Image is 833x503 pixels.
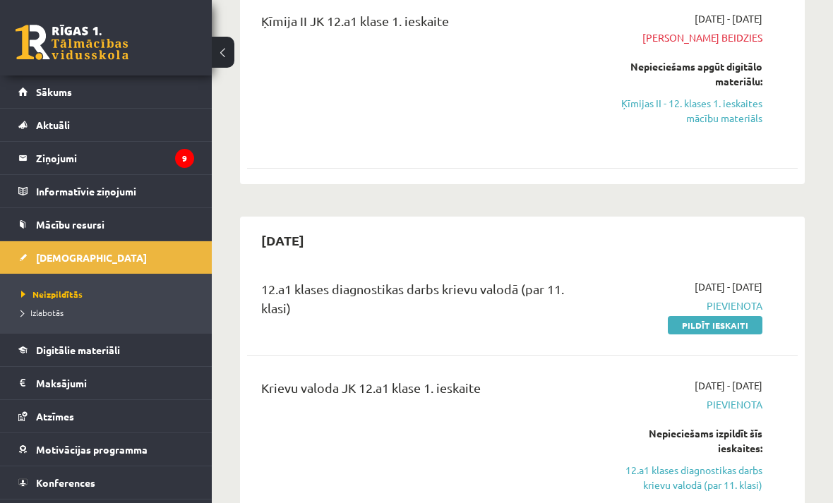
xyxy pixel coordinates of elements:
span: Sākums [36,85,72,98]
a: Motivācijas programma [18,433,194,466]
a: Rīgas 1. Tālmācības vidusskola [16,25,128,60]
span: [DEMOGRAPHIC_DATA] [36,251,147,264]
a: Sākums [18,75,194,108]
span: [PERSON_NAME] beidzies [609,30,762,45]
div: Krievu valoda JK 12.a1 klase 1. ieskaite [261,378,588,404]
span: Motivācijas programma [36,443,148,456]
span: Pievienota [609,298,762,313]
span: Digitālie materiāli [36,344,120,356]
a: Mācību resursi [18,208,194,241]
legend: Informatīvie ziņojumi [36,175,194,207]
span: Aktuāli [36,119,70,131]
span: Neizpildītās [21,289,83,300]
a: Atzīmes [18,400,194,432]
div: Ķīmija II JK 12.a1 klase 1. ieskaite [261,11,588,37]
span: Mācību resursi [36,218,104,231]
a: Pildīt ieskaiti [668,316,762,334]
span: [DATE] - [DATE] [695,11,762,26]
span: Konferences [36,476,95,489]
a: Maksājumi [18,367,194,399]
legend: Ziņojumi [36,142,194,174]
a: [DEMOGRAPHIC_DATA] [18,241,194,274]
i: 9 [175,149,194,168]
a: Izlabotās [21,306,198,319]
a: Aktuāli [18,109,194,141]
a: 12.a1 klases diagnostikas darbs krievu valodā (par 11. klasi) [609,463,762,492]
div: Nepieciešams apgūt digitālo materiālu: [609,59,762,89]
a: Informatīvie ziņojumi [18,175,194,207]
span: Izlabotās [21,307,64,318]
div: 12.a1 klases diagnostikas darbs krievu valodā (par 11. klasi) [261,279,588,325]
span: [DATE] - [DATE] [695,279,762,294]
a: Ziņojumi9 [18,142,194,174]
div: Nepieciešams izpildīt šīs ieskaites: [609,426,762,456]
h2: [DATE] [247,224,318,257]
span: [DATE] - [DATE] [695,378,762,393]
a: Neizpildītās [21,288,198,301]
legend: Maksājumi [36,367,194,399]
span: Pievienota [609,397,762,412]
a: Ķīmijas II - 12. klases 1. ieskaites mācību materiāls [609,96,762,126]
a: Digitālie materiāli [18,334,194,366]
a: Konferences [18,466,194,499]
span: Atzīmes [36,410,74,423]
